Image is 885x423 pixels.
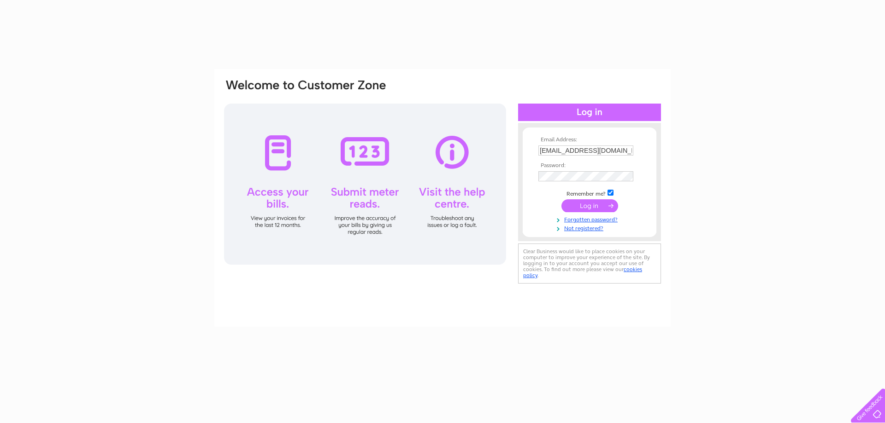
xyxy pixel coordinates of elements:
th: Password: [536,162,643,169]
a: Not registered? [538,223,643,232]
div: Clear Business would like to place cookies on your computer to improve your experience of the sit... [518,243,661,284]
th: Email Address: [536,137,643,143]
a: Forgotten password? [538,214,643,223]
td: Remember me? [536,188,643,197]
a: cookies policy [523,266,642,278]
input: Submit [561,199,618,212]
